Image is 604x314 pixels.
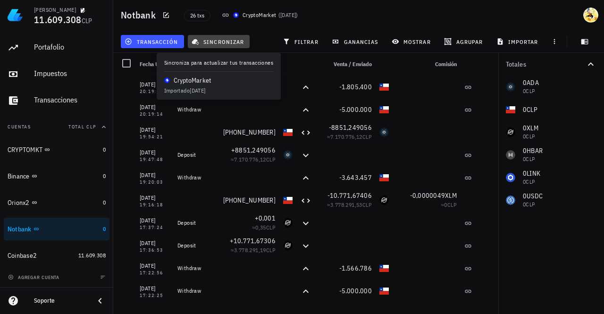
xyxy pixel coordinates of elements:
[315,53,376,76] div: Venta / Enviado
[103,146,106,153] span: 0
[8,199,30,207] div: Orionx2
[177,151,215,159] div: Deposit
[103,172,106,179] span: 0
[34,42,106,51] div: Portafolio
[243,10,277,20] div: CryptoMarket
[140,284,170,293] div: [DATE]
[10,274,59,280] span: agregar cuenta
[4,36,109,59] a: Portafolio
[266,224,276,231] span: CLP
[190,10,204,21] span: 26 txs
[362,201,372,208] span: CLP
[140,203,170,207] div: 19:16:18
[78,252,106,259] span: 11.609.308
[177,219,215,227] div: Deposit
[339,264,372,272] span: -1.566.786
[140,271,170,275] div: 17:22:56
[330,133,362,140] span: 7.170.776,12
[4,138,109,161] a: CRYPTOMKT 0
[6,272,64,282] button: agregar cuenta
[445,191,457,200] span: XLM
[379,105,389,114] div: CLP-icon
[283,127,293,137] div: CLP-icon
[140,261,170,271] div: [DATE]
[441,201,457,208] span: ≈
[280,11,296,18] span: [DATE]
[68,124,96,130] span: Total CLP
[444,201,447,208] span: 0
[140,125,170,135] div: [DATE]
[140,102,170,112] div: [DATE]
[8,225,32,233] div: Notbank
[34,13,82,26] span: 11.609.308
[4,116,109,138] button: CuentasTotal CLP
[230,237,276,245] span: +10.771,67306
[8,8,23,23] img: LedgiFi
[177,264,215,272] div: Withdraw
[177,174,215,181] div: Withdraw
[136,53,174,76] div: Fecha UTC
[82,17,92,25] span: CLP
[266,156,276,163] span: CLP
[34,297,87,305] div: Soporte
[231,146,276,154] span: +8851,249056
[234,156,266,163] span: 7.170.776,12
[188,35,250,48] button: sincronizar
[233,12,239,18] img: CryptoMKT
[266,246,276,254] span: CLP
[339,105,372,114] span: -5.000.000
[140,60,165,68] span: Fecha UTC
[379,127,389,137] div: ADA-icon
[121,35,184,48] button: transacción
[4,165,109,187] a: Binance 0
[219,53,279,76] div: Compra / Recibido
[334,38,378,45] span: ganancias
[379,286,389,296] div: CLP-icon
[379,263,389,273] div: CLP-icon
[193,38,244,45] span: sincronizar
[140,148,170,157] div: [DATE]
[252,224,276,231] span: ≈
[255,224,266,231] span: 0,35
[140,248,170,253] div: 17:36:53
[362,133,372,140] span: CLP
[177,83,215,91] div: Withdraw
[140,170,170,180] div: [DATE]
[330,201,362,208] span: 3.778.291,53
[140,216,170,225] div: [DATE]
[388,35,436,48] button: mostrar
[4,63,109,85] a: Impuestos
[328,35,384,48] button: ganancias
[379,173,389,182] div: CLP-icon
[140,80,170,89] div: [DATE]
[327,191,372,200] span: -10.771,67406
[34,95,106,104] div: Transacciones
[223,128,276,136] span: [PHONE_NUMBER]
[140,89,170,94] div: 20:19:44
[394,38,431,45] span: mostrar
[8,252,37,260] div: Coinbase2
[140,135,170,139] div: 19:54:21
[285,38,319,45] span: filtrar
[140,193,170,203] div: [DATE]
[435,60,457,68] span: Comisión
[4,244,109,267] a: Coinbase2 11.609.308
[329,123,372,132] span: -8851,249056
[339,287,372,295] span: -5.000.000
[447,201,457,208] span: CLP
[140,112,170,117] div: 20:19:14
[4,89,109,112] a: Transacciones
[339,173,372,182] span: -3.643.457
[140,180,170,185] div: 19:20:03
[140,157,170,162] div: 19:47:48
[103,199,106,206] span: 0
[440,35,488,48] button: agrupar
[223,196,276,204] span: [PHONE_NUMBER]
[177,242,215,249] div: Deposit
[379,82,389,92] div: CLP-icon
[34,69,106,78] div: Impuestos
[177,287,215,295] div: Withdraw
[498,38,538,45] span: importar
[174,53,219,76] div: Nota
[4,191,109,214] a: Orionx2 0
